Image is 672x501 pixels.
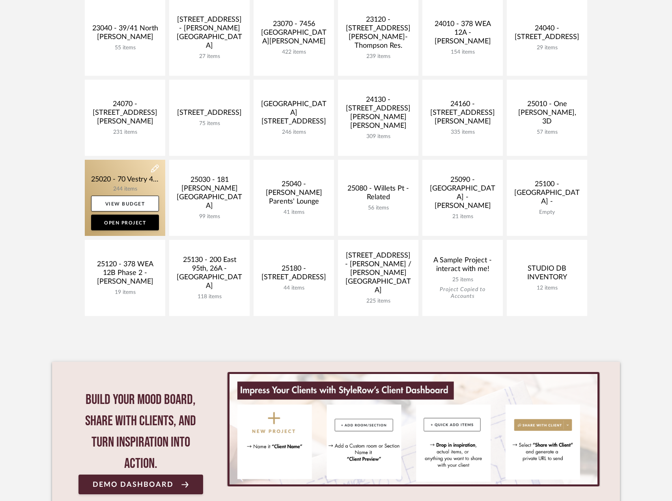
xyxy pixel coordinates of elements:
[344,53,412,60] div: 239 items
[260,20,328,49] div: 23070 - 7456 [GEOGRAPHIC_DATA][PERSON_NAME]
[513,180,581,209] div: 25100 - [GEOGRAPHIC_DATA] -
[429,256,497,277] div: A Sample Project - interact with me!
[175,256,243,293] div: 25130 - 200 East 95th, 26A - [GEOGRAPHIC_DATA]
[91,129,159,136] div: 231 items
[91,100,159,129] div: 24070 - [STREET_ADDRESS][PERSON_NAME]
[429,49,497,56] div: 154 items
[344,184,412,205] div: 25080 - Willets Pt - Related
[429,129,497,136] div: 335 items
[513,100,581,129] div: 25010 - One [PERSON_NAME], 3D
[260,129,328,136] div: 246 items
[260,180,328,209] div: 25040 - [PERSON_NAME] Parents' Lounge
[344,205,412,211] div: 56 items
[344,95,412,133] div: 24130 - [STREET_ADDRESS][PERSON_NAME][PERSON_NAME]
[260,49,328,56] div: 422 items
[429,176,497,213] div: 25090 - [GEOGRAPHIC_DATA] - [PERSON_NAME]
[91,24,159,45] div: 23040 - 39/41 North [PERSON_NAME]
[175,213,243,220] div: 99 items
[175,108,243,120] div: [STREET_ADDRESS]
[78,475,203,494] a: Demo Dashboard
[344,15,412,53] div: 23120 - [STREET_ADDRESS][PERSON_NAME]-Thompson Res.
[429,213,497,220] div: 21 items
[260,264,328,285] div: 25180 - [STREET_ADDRESS]
[260,209,328,216] div: 41 items
[429,20,497,49] div: 24010 - 378 WEA 12A - [PERSON_NAME]
[175,120,243,127] div: 75 items
[78,389,203,475] div: Build your mood board, share with clients, and turn inspiration into action.
[513,45,581,51] div: 29 items
[429,286,497,300] div: Project Copied to Accounts
[513,264,581,285] div: STUDIO DB INVENTORY
[175,176,243,213] div: 25030 - 181 [PERSON_NAME][GEOGRAPHIC_DATA]
[513,129,581,136] div: 57 items
[227,372,600,486] div: 0
[260,285,328,292] div: 44 items
[93,481,174,488] span: Demo Dashboard
[344,133,412,140] div: 309 items
[429,100,497,129] div: 24160 - [STREET_ADDRESS][PERSON_NAME]
[513,24,581,45] div: 24040 - [STREET_ADDRESS]
[91,45,159,51] div: 55 items
[344,298,412,305] div: 225 items
[513,209,581,216] div: Empty
[230,374,597,484] img: StyleRow_Client_Dashboard_Banner__1_.png
[91,260,159,289] div: 25120 - 378 WEA 12B Phase 2 - [PERSON_NAME]
[513,285,581,292] div: 12 items
[175,53,243,60] div: 27 items
[91,215,159,230] a: Open Project
[429,277,497,283] div: 25 items
[175,15,243,53] div: [STREET_ADDRESS] - [PERSON_NAME][GEOGRAPHIC_DATA]
[91,196,159,211] a: View Budget
[175,293,243,300] div: 118 items
[91,289,159,296] div: 19 items
[260,100,328,129] div: [GEOGRAPHIC_DATA][STREET_ADDRESS]
[344,251,412,298] div: [STREET_ADDRESS] - [PERSON_NAME] / [PERSON_NAME][GEOGRAPHIC_DATA]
